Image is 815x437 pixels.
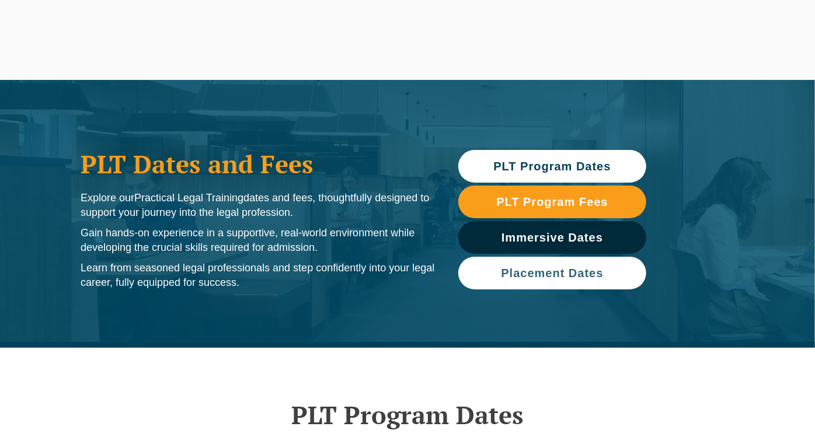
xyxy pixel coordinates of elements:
[81,261,435,290] p: Learn from seasoned legal professionals and step confidently into your legal career, fully equipp...
[134,192,243,204] span: Practical Legal Training
[458,150,646,183] a: PLT Program Dates
[496,196,608,208] span: PLT Program Fees
[458,186,646,218] a: PLT Program Fees
[81,191,435,220] p: Explore our dates and fees, thoughtfully designed to support your journey into the legal profession.
[81,226,435,255] p: Gain hands-on experience in a supportive, real-world environment while developing the crucial ski...
[458,221,646,254] a: Immersive Dates
[75,400,740,429] h2: PLT Program Dates
[493,160,611,172] span: PLT Program Dates
[458,257,646,289] a: Placement Dates
[501,267,603,279] span: Placement Dates
[81,149,435,179] h1: PLT Dates and Fees
[501,232,603,243] span: Immersive Dates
